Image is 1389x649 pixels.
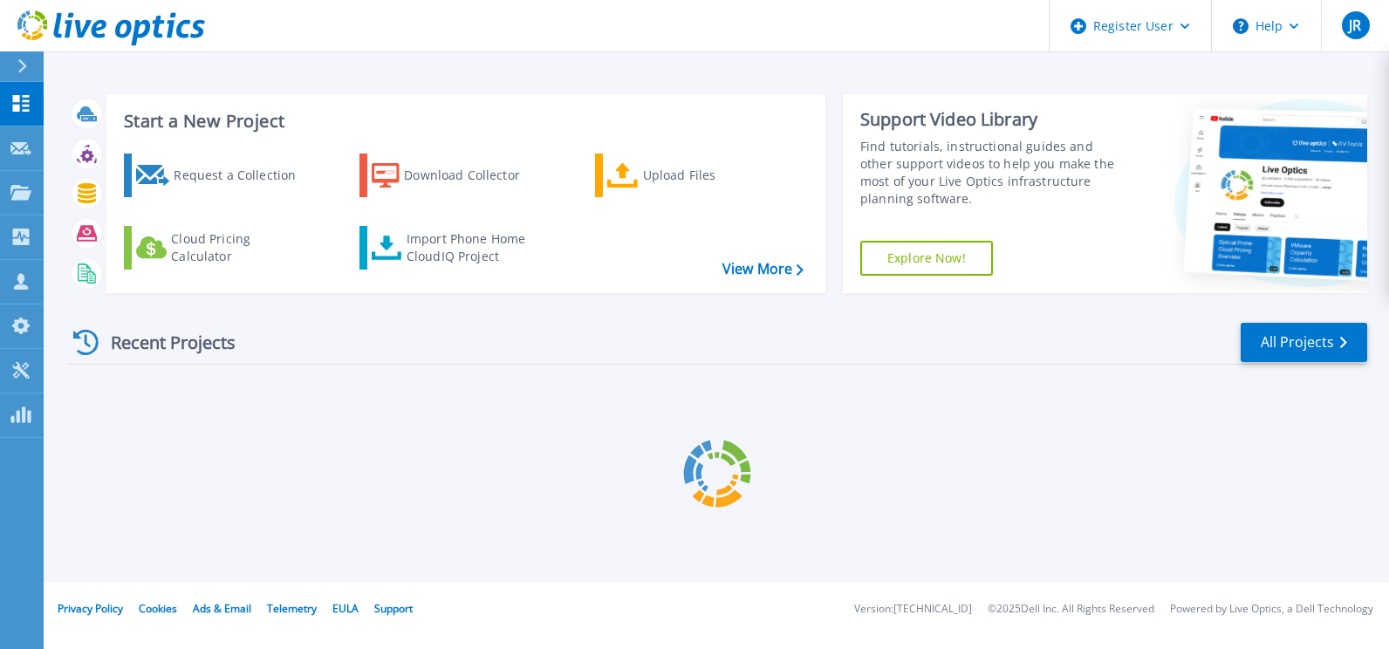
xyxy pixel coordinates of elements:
a: Support [374,601,413,616]
li: © 2025 Dell Inc. All Rights Reserved [988,604,1154,615]
a: Explore Now! [860,241,993,276]
a: Cookies [139,601,177,616]
div: Recent Projects [67,321,259,364]
div: Cloud Pricing Calculator [171,230,311,265]
a: View More [722,261,804,277]
a: Telemetry [267,601,317,616]
li: Version: [TECHNICAL_ID] [854,604,972,615]
a: Privacy Policy [58,601,123,616]
div: Request a Collection [174,158,313,193]
div: Download Collector [404,158,544,193]
a: All Projects [1241,323,1367,362]
a: Upload Files [595,154,790,197]
a: Request a Collection [124,154,318,197]
li: Powered by Live Optics, a Dell Technology [1170,604,1373,615]
div: Support Video Library [860,108,1125,131]
a: Download Collector [359,154,554,197]
a: Cloud Pricing Calculator [124,226,318,270]
div: Import Phone Home CloudIQ Project [407,230,543,265]
a: Ads & Email [193,601,251,616]
div: Upload Files [643,158,783,193]
div: Find tutorials, instructional guides and other support videos to help you make the most of your L... [860,138,1125,208]
span: JR [1349,18,1361,32]
a: EULA [332,601,359,616]
h3: Start a New Project [124,112,803,131]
